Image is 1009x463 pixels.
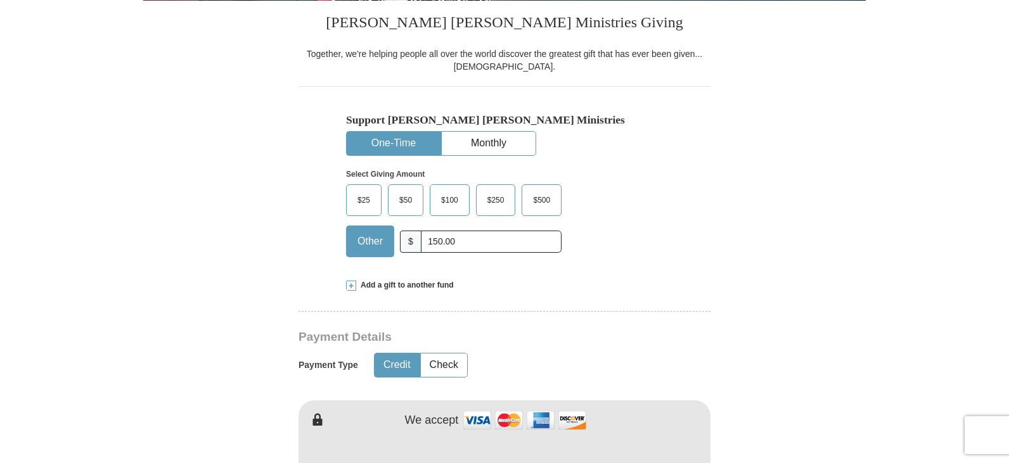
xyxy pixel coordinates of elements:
[299,360,358,371] h5: Payment Type
[375,353,420,377] button: Credit
[351,232,389,251] span: Other
[299,48,710,73] div: Together, we're helping people all over the world discover the greatest gift that has ever been g...
[356,280,454,291] span: Add a gift to another fund
[351,191,376,210] span: $25
[346,170,425,179] strong: Select Giving Amount
[299,1,710,48] h3: [PERSON_NAME] [PERSON_NAME] Ministries Giving
[405,414,459,428] h4: We accept
[421,231,562,253] input: Other Amount
[527,191,556,210] span: $500
[393,191,418,210] span: $50
[347,132,440,155] button: One-Time
[481,191,511,210] span: $250
[461,407,588,434] img: credit cards accepted
[435,191,465,210] span: $100
[421,353,467,377] button: Check
[400,231,421,253] span: $
[299,330,622,345] h3: Payment Details
[442,132,536,155] button: Monthly
[346,113,663,127] h5: Support [PERSON_NAME] [PERSON_NAME] Ministries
